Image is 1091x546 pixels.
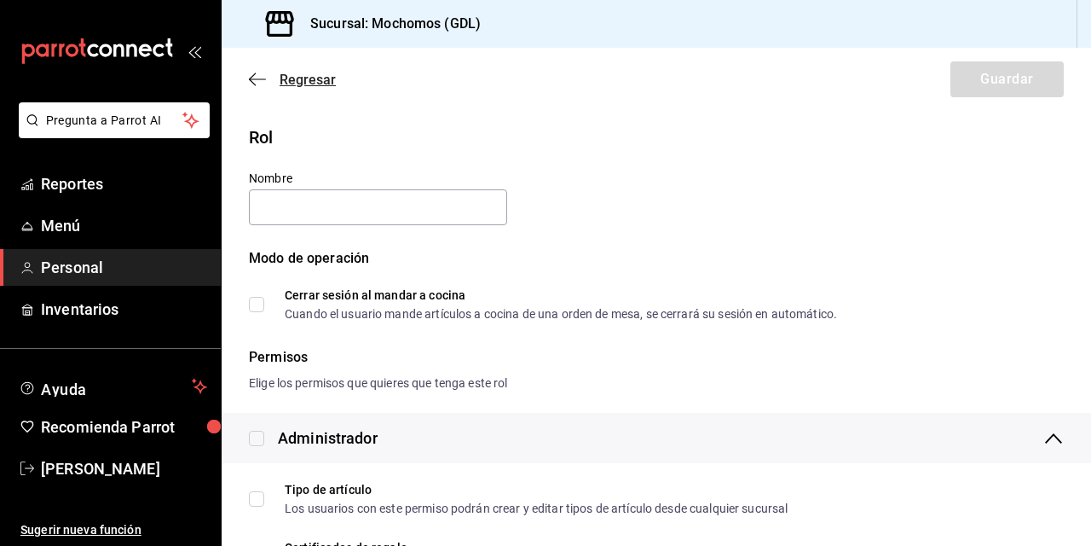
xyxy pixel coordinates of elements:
[297,14,481,34] h3: Sucursal: Mochomos (GDL)
[285,308,837,320] div: Cuando el usuario mande artículos a cocina de una orden de mesa, se cerrará su sesión en automático.
[249,125,1064,150] div: Rol
[20,523,141,537] font: Sugerir nueva función
[278,427,378,450] div: Administrador
[249,375,1064,392] div: Elige los permisos que quieres que tenga este rol
[285,289,837,301] div: Cerrar sesión al mandar a cocina
[249,347,1064,368] div: Permisos
[285,484,788,496] div: Tipo de artículo
[41,217,81,235] font: Menú
[41,175,103,193] font: Reportes
[46,112,183,130] span: Pregunta a Parrot AI
[41,376,185,397] span: Ayuda
[280,72,336,88] span: Regresar
[41,418,175,436] font: Recomienda Parrot
[188,44,201,58] button: open_drawer_menu
[19,102,210,138] button: Pregunta a Parrot AI
[285,502,788,514] div: Los usuarios con este permiso podrán crear y editar tipos de artículo desde cualquier sucursal
[41,300,118,318] font: Inventarios
[249,72,336,88] button: Regresar
[249,248,1064,289] div: Modo de operación
[41,460,160,478] font: [PERSON_NAME]
[41,258,103,276] font: Personal
[249,172,507,184] label: Nombre
[12,124,210,142] a: Pregunta a Parrot AI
